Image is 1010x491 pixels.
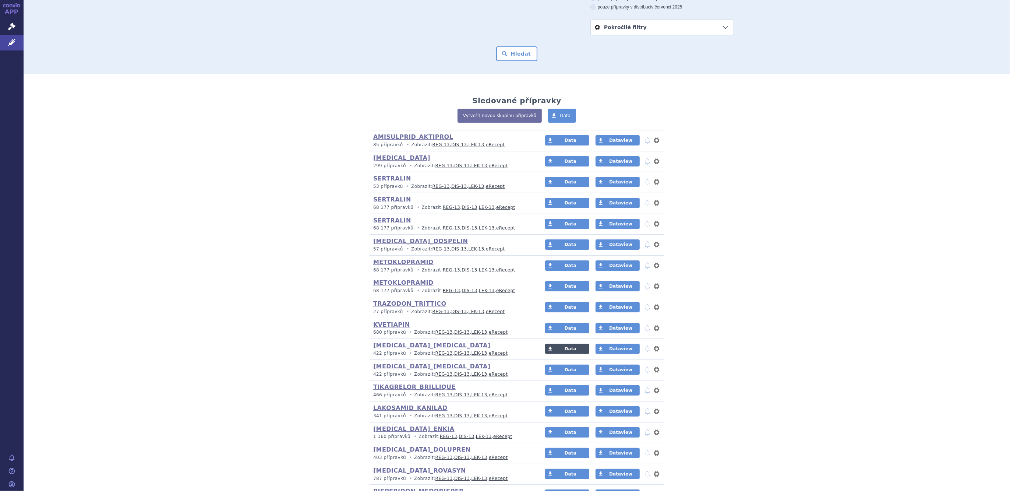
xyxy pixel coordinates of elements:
[373,371,531,378] p: Zobrazit: , , ,
[373,133,453,140] a: AMISULPRID_AKTIPROL
[653,303,660,312] button: nastavení
[479,205,495,210] a: LEK-13
[565,388,576,393] span: Data
[373,404,448,411] a: LAKOSAMID_KANILAD
[653,407,660,416] button: nastavení
[565,326,576,331] span: Data
[415,288,422,294] i: •
[435,413,453,418] a: REG-13
[472,476,487,481] a: LEK-13
[373,238,468,245] a: [MEDICAL_DATA]_DOSPELIN
[565,346,576,351] span: Data
[462,288,477,293] a: DIS-13
[545,427,589,438] a: Data
[644,365,651,374] button: notifikace
[472,413,487,418] a: LEK-13
[653,470,660,478] button: nastavení
[644,178,651,186] button: notifikace
[496,205,515,210] a: eRecept
[653,157,660,166] button: nastavení
[609,284,632,289] span: Dataview
[590,4,734,10] label: pouze přípravky v distribuci
[373,372,406,377] span: 422 přípravků
[415,225,422,231] i: •
[373,204,531,211] p: Zobrazit: , , ,
[609,430,632,435] span: Dataview
[609,242,632,247] span: Dataview
[596,302,640,312] a: Dataview
[493,434,512,439] a: eRecept
[496,46,538,61] button: Hledat
[373,309,403,314] span: 27 přípravků
[373,288,531,294] p: Zobrazit: , , ,
[373,413,531,419] p: Zobrazit: , , ,
[596,344,640,354] a: Dataview
[565,221,576,227] span: Data
[462,205,477,210] a: DIS-13
[462,267,477,273] a: DIS-13
[415,267,422,273] i: •
[489,330,508,335] a: eRecept
[545,281,589,291] a: Data
[609,179,632,185] span: Dataview
[545,344,589,354] a: Data
[373,309,531,315] p: Zobrazit: , , ,
[596,281,640,291] a: Dataview
[432,142,450,147] a: REG-13
[596,385,640,396] a: Dataview
[653,449,660,457] button: nastavení
[479,267,495,273] a: LEK-13
[486,142,505,147] a: eRecept
[373,205,413,210] span: 68 177 přípravků
[479,288,495,293] a: LEK-13
[545,156,589,166] a: Data
[373,288,413,293] span: 68 177 přípravků
[486,309,505,314] a: eRecept
[373,476,531,482] p: Zobrazit: , , ,
[415,204,422,211] i: •
[472,351,487,356] a: LEK-13
[653,240,660,249] button: nastavení
[454,455,470,460] a: DIS-13
[443,225,460,231] a: REG-13
[373,196,411,203] a: SERTRALIN
[596,469,640,479] a: Dataview
[565,263,576,268] span: Data
[373,175,411,182] a: SERTRALIN
[469,184,484,189] a: LEK-13
[405,309,411,315] i: •
[653,344,660,353] button: nastavení
[565,450,576,456] span: Data
[653,282,660,291] button: nastavení
[454,413,470,418] a: DIS-13
[596,323,640,333] a: Dataview
[435,392,453,397] a: REG-13
[489,372,508,377] a: eRecept
[644,261,651,270] button: notifikace
[472,96,561,105] h2: Sledované přípravky
[407,392,414,398] i: •
[407,350,414,357] i: •
[644,220,651,228] button: notifikace
[373,392,406,397] span: 466 přípravků
[565,409,576,414] span: Data
[596,365,640,375] a: Dataview
[486,184,505,189] a: eRecept
[644,282,651,291] button: notifikace
[565,305,576,310] span: Data
[653,136,660,145] button: nastavení
[373,476,406,481] span: 787 přípravků
[489,476,508,481] a: eRecept
[545,260,589,271] a: Data
[644,344,651,353] button: notifikace
[435,163,453,168] a: REG-13
[472,392,487,397] a: LEK-13
[565,138,576,143] span: Data
[373,163,531,169] p: Zobrazit: , , ,
[653,324,660,333] button: nastavení
[373,467,466,474] a: [MEDICAL_DATA]_ROVASYN
[443,288,460,293] a: REG-13
[609,159,632,164] span: Dataview
[545,365,589,375] a: Data
[596,260,640,271] a: Dataview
